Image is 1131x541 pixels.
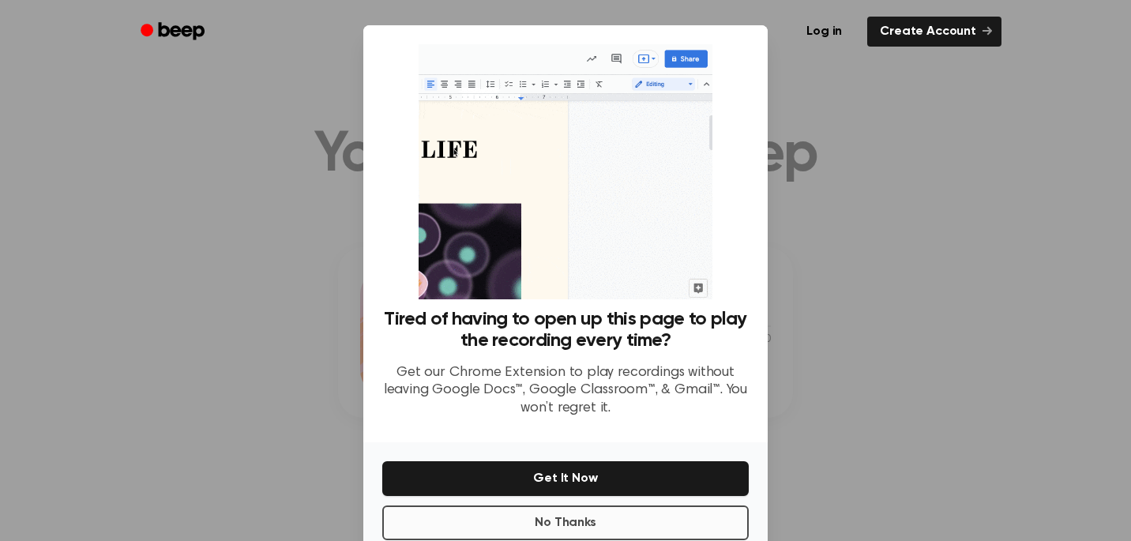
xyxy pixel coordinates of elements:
[867,17,1001,47] a: Create Account
[419,44,712,299] img: Beep extension in action
[791,13,858,50] a: Log in
[382,505,749,540] button: No Thanks
[382,309,749,351] h3: Tired of having to open up this page to play the recording every time?
[382,364,749,418] p: Get our Chrome Extension to play recordings without leaving Google Docs™, Google Classroom™, & Gm...
[382,461,749,496] button: Get It Now
[130,17,219,47] a: Beep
